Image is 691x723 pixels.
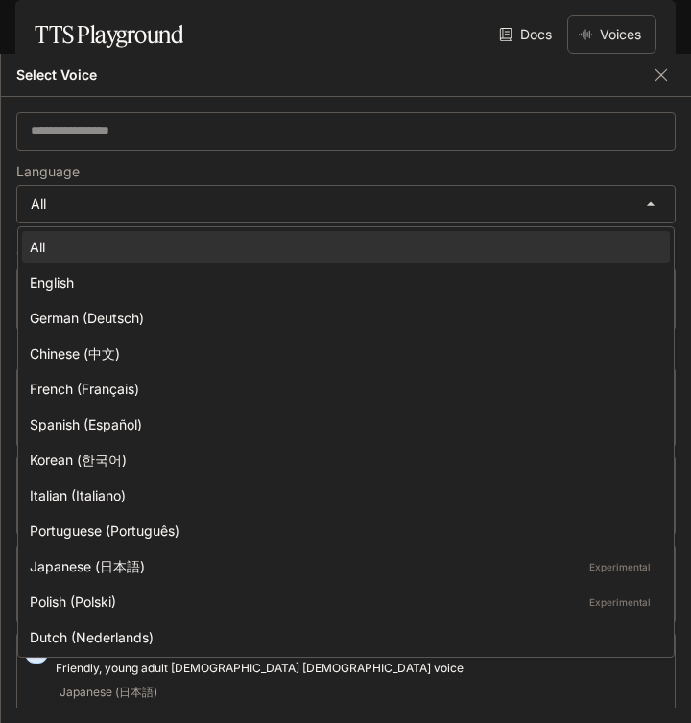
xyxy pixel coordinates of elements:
div: Korean (한국어) [30,450,655,470]
div: Portuguese (Português) [30,521,655,541]
div: Italian (Italiano) [30,485,655,505]
div: German (Deutsch) [30,308,655,328]
div: Dutch (Nederlands) [30,627,655,647]
div: Japanese (日本語) [30,556,655,576]
div: Chinese (中文) [30,343,655,363]
div: French (Français) [30,379,655,399]
p: Experimental [585,594,655,611]
div: All [30,237,655,257]
p: Experimental [585,558,655,575]
div: Spanish (Español) [30,414,655,434]
div: English [30,272,655,292]
div: Polish (Polski) [30,592,655,612]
